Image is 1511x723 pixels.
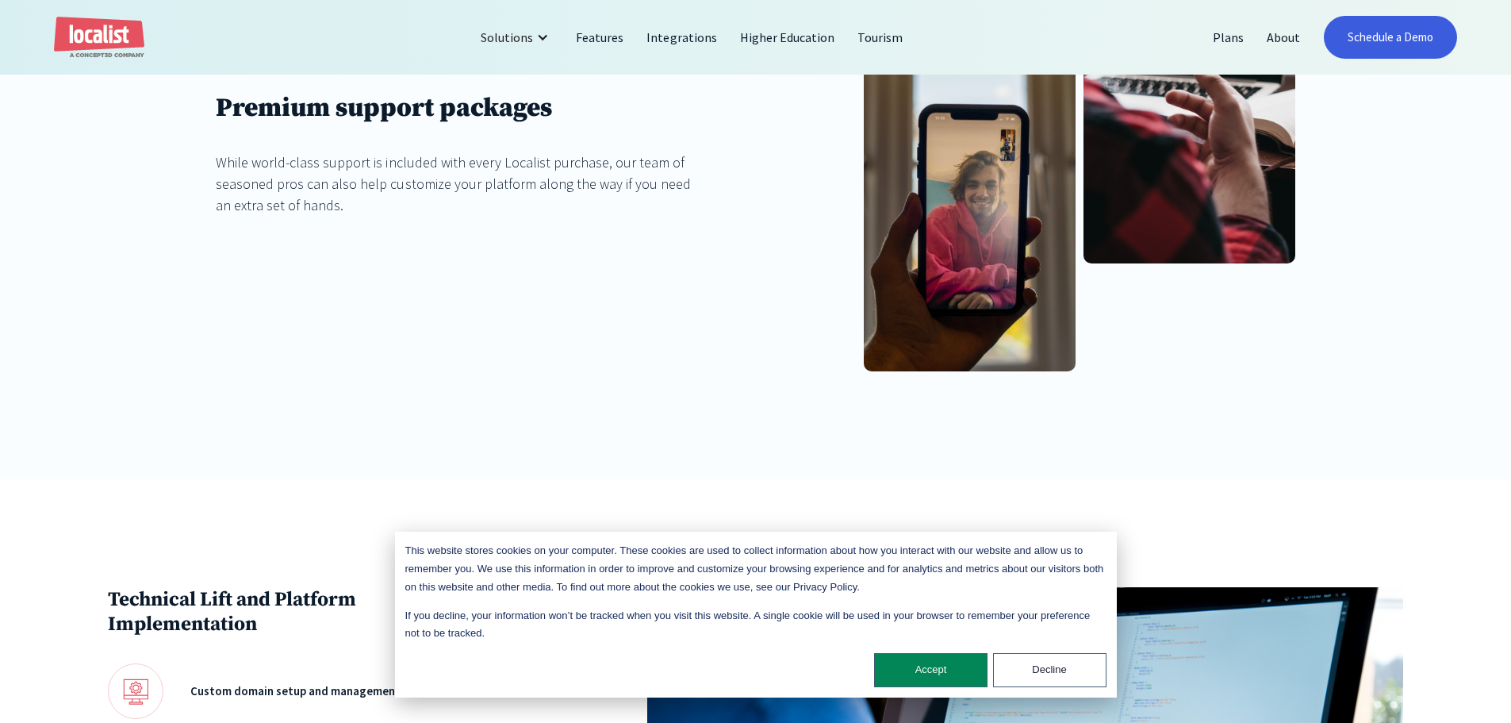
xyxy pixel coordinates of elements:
p: This website stores cookies on your computer. These cookies are used to collect information about... [405,542,1106,596]
div: Solutions [481,28,533,47]
div: Custom domain setup and management [190,683,485,701]
div: While world-class support is included with every Localist purchase, our team of seasoned pros can... [216,152,701,216]
a: Integrations [635,18,728,56]
a: Tourism [846,18,915,56]
a: Schedule a Demo [1324,16,1457,59]
a: Higher Education [729,18,846,56]
h1: Premium support packages [216,92,701,125]
p: If you decline, your information won’t be tracked when you visit this website. A single cookie wi... [405,607,1106,644]
a: About [1256,18,1312,56]
div: Solutions [469,18,565,56]
div: Cookie banner [395,532,1117,698]
h3: Technical Lift and Platform Implementation [108,587,485,636]
a: Features [565,18,635,56]
a: home [54,17,144,59]
button: Accept [874,653,988,687]
a: Plans [1202,18,1256,56]
button: Decline [993,653,1106,687]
